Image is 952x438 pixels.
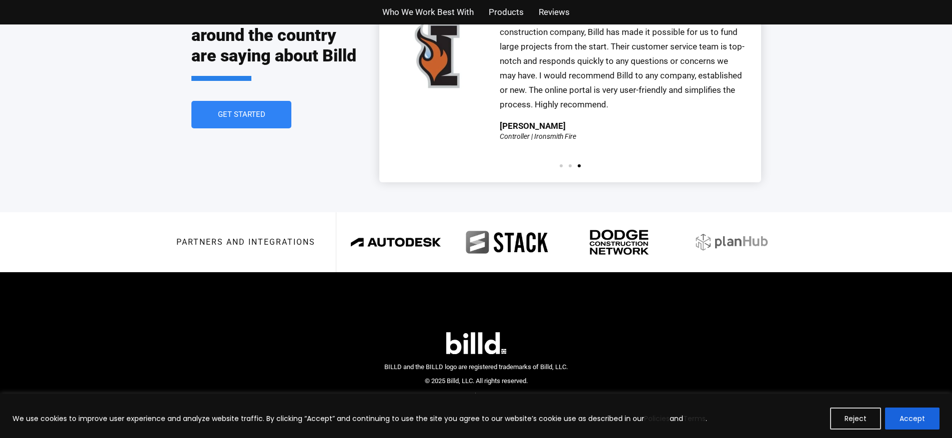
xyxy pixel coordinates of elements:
a: Policies [644,414,670,424]
span: Get Started [217,111,265,118]
p: We use cookies to improve user experience and analyze website traffic. By clicking “Accept” and c... [12,413,707,425]
a: Who We Work Best With [382,5,474,19]
a: Products [489,5,524,19]
button: Accept [885,408,940,430]
a: Terms of Use [435,393,473,403]
span: Go to slide 3 [578,164,581,167]
a: Reviews [539,5,570,19]
span: BILLD and the BILLD logo are registered trademarks of Billd, LLC. © 2025 Billd, LLC. All rights r... [384,363,568,385]
a: Privacy Policy [478,393,517,403]
a: Get Started [191,101,291,128]
a: Terms [683,414,706,424]
button: Reject [830,408,881,430]
h2: See what contractors around the country are saying about Billd [191,5,359,81]
div: Controller | Ironsmith Fire [500,133,576,140]
h3: Partners and integrations [176,238,315,246]
div: [PERSON_NAME] [500,122,566,130]
span: Go to slide 2 [569,164,572,167]
nav: Menu [435,393,517,403]
span: Go to slide 1 [560,164,563,167]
